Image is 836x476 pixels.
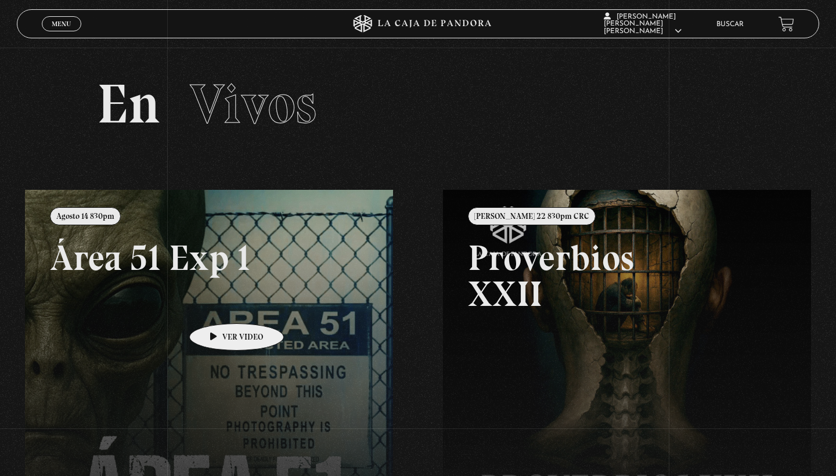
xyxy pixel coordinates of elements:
span: Cerrar [48,30,75,38]
a: View your shopping cart [779,16,794,32]
span: Menu [52,20,71,27]
span: [PERSON_NAME] [PERSON_NAME] [PERSON_NAME] [604,13,682,35]
span: Vivos [190,71,316,137]
a: Buscar [716,21,744,28]
h2: En [97,77,739,132]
